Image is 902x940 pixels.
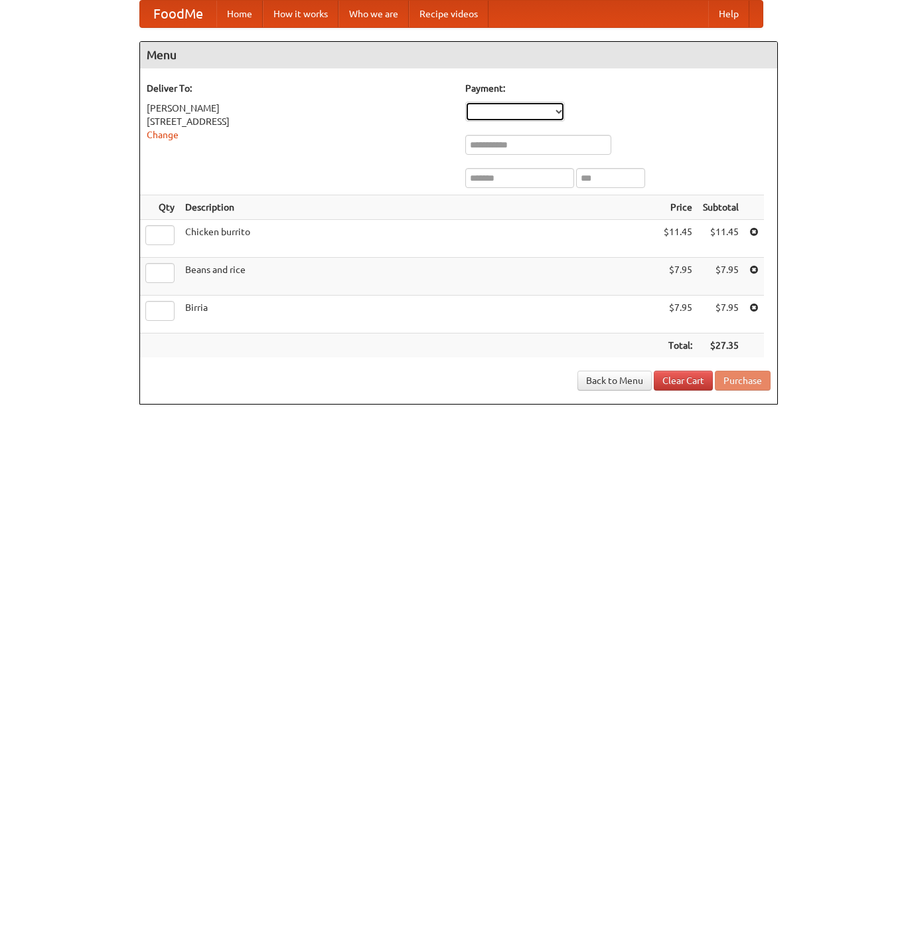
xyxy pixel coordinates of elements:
th: Price [658,195,698,220]
th: $27.35 [698,333,744,358]
h5: Deliver To: [147,82,452,95]
td: $7.95 [698,258,744,296]
td: Beans and rice [180,258,658,296]
a: Help [708,1,749,27]
h5: Payment: [465,82,771,95]
td: $11.45 [698,220,744,258]
td: $11.45 [658,220,698,258]
td: $7.95 [658,296,698,333]
th: Total: [658,333,698,358]
a: How it works [263,1,338,27]
td: $7.95 [698,296,744,333]
div: [STREET_ADDRESS] [147,115,452,128]
div: [PERSON_NAME] [147,102,452,115]
a: Home [216,1,263,27]
th: Description [180,195,658,220]
a: Back to Menu [577,371,652,391]
a: FoodMe [140,1,216,27]
th: Qty [140,195,180,220]
td: $7.95 [658,258,698,296]
a: Recipe videos [409,1,489,27]
a: Clear Cart [654,371,713,391]
a: Change [147,130,179,140]
button: Purchase [715,371,771,391]
h4: Menu [140,42,777,68]
a: Who we are [338,1,409,27]
th: Subtotal [698,195,744,220]
td: Birria [180,296,658,333]
td: Chicken burrito [180,220,658,258]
